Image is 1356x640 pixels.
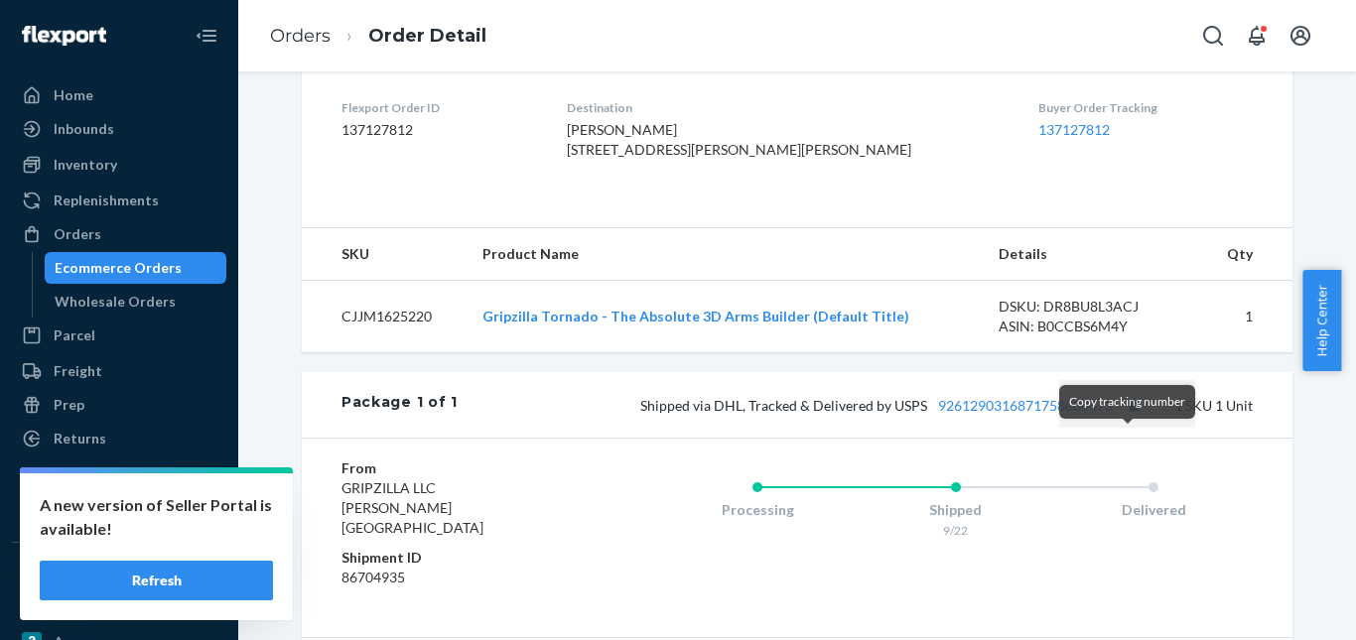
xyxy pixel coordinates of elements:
[341,479,483,536] span: GRIPZILLA LLC [PERSON_NAME][GEOGRAPHIC_DATA]
[567,99,1007,116] dt: Destination
[341,458,579,478] dt: From
[857,500,1055,520] div: Shipped
[1038,99,1253,116] dt: Buyer Order Tracking
[54,395,84,415] div: Prep
[983,228,1201,281] th: Details
[1237,16,1277,56] button: Open notifications
[40,493,273,541] p: A new version of Seller Portal is available!
[54,155,117,175] div: Inventory
[368,25,486,47] a: Order Detail
[567,121,911,158] span: [PERSON_NAME] [STREET_ADDRESS][PERSON_NAME][PERSON_NAME]
[1038,121,1110,138] a: 137127812
[341,120,535,140] dd: 137127812
[999,317,1185,336] div: ASIN: B0CCBS6M4Y
[458,392,1253,418] div: 1 SKU 1 Unit
[55,258,182,278] div: Ecommerce Orders
[12,559,226,590] button: Integrations
[1069,394,1185,409] span: Copy tracking number
[45,252,227,284] a: Ecommerce Orders
[54,464,120,484] div: Reporting
[187,16,226,56] button: Close Navigation
[341,392,458,418] div: Package 1 of 1
[254,7,502,65] ol: breadcrumbs
[1054,500,1253,520] div: Delivered
[12,494,226,526] a: Billing
[302,228,467,281] th: SKU
[1193,16,1233,56] button: Open Search Box
[55,292,176,312] div: Wholesale Orders
[54,224,101,244] div: Orders
[54,191,159,210] div: Replenishments
[12,355,226,387] a: Freight
[1201,228,1292,281] th: Qty
[341,548,579,568] dt: Shipment ID
[12,185,226,216] a: Replenishments
[12,389,226,421] a: Prep
[12,218,226,250] a: Orders
[341,568,579,587] dd: 86704935
[12,149,226,181] a: Inventory
[1201,281,1292,353] td: 1
[12,592,226,624] a: eBay
[640,397,1147,414] span: Shipped via DHL, Tracked & Delivered by USPS
[341,99,535,116] dt: Flexport Order ID
[270,25,331,47] a: Orders
[22,26,106,46] img: Flexport logo
[54,325,95,345] div: Parcel
[54,85,93,105] div: Home
[999,297,1185,317] div: DSKU: DR8BU8L3ACJ
[54,429,106,448] div: Returns
[12,458,226,490] a: Reporting
[482,308,909,324] a: Gripzilla Tornado - The Absolute 3D Arms Builder (Default Title)
[938,397,1113,414] a: 9261290316871758030473
[54,119,114,139] div: Inbounds
[12,320,226,351] a: Parcel
[12,79,226,111] a: Home
[1281,16,1320,56] button: Open account menu
[658,500,857,520] div: Processing
[45,286,227,318] a: Wholesale Orders
[12,423,226,454] a: Returns
[302,281,467,353] td: CJJM1625220
[54,361,102,381] div: Freight
[857,522,1055,539] div: 9/22
[467,228,983,281] th: Product Name
[40,561,273,600] button: Refresh
[12,113,226,145] a: Inbounds
[1302,270,1341,371] button: Help Center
